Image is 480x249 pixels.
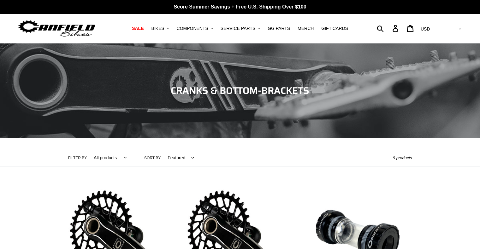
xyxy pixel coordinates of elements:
[151,26,164,31] span: BIKES
[17,19,96,38] img: Canfield Bikes
[221,26,255,31] span: SERVICE PARTS
[129,24,147,33] a: SALE
[318,24,351,33] a: GIFT CARDS
[132,26,144,31] span: SALE
[148,24,172,33] button: BIKES
[393,156,412,160] span: 9 products
[68,155,87,161] label: Filter by
[144,155,161,161] label: Sort by
[177,26,208,31] span: COMPONENTS
[264,24,293,33] a: GG PARTS
[298,26,314,31] span: MERCH
[294,24,317,33] a: MERCH
[380,21,396,35] input: Search
[171,83,309,98] span: CRANKS & BOTTOM-BRACKETS
[217,24,263,33] button: SERVICE PARTS
[321,26,348,31] span: GIFT CARDS
[268,26,290,31] span: GG PARTS
[174,24,216,33] button: COMPONENTS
